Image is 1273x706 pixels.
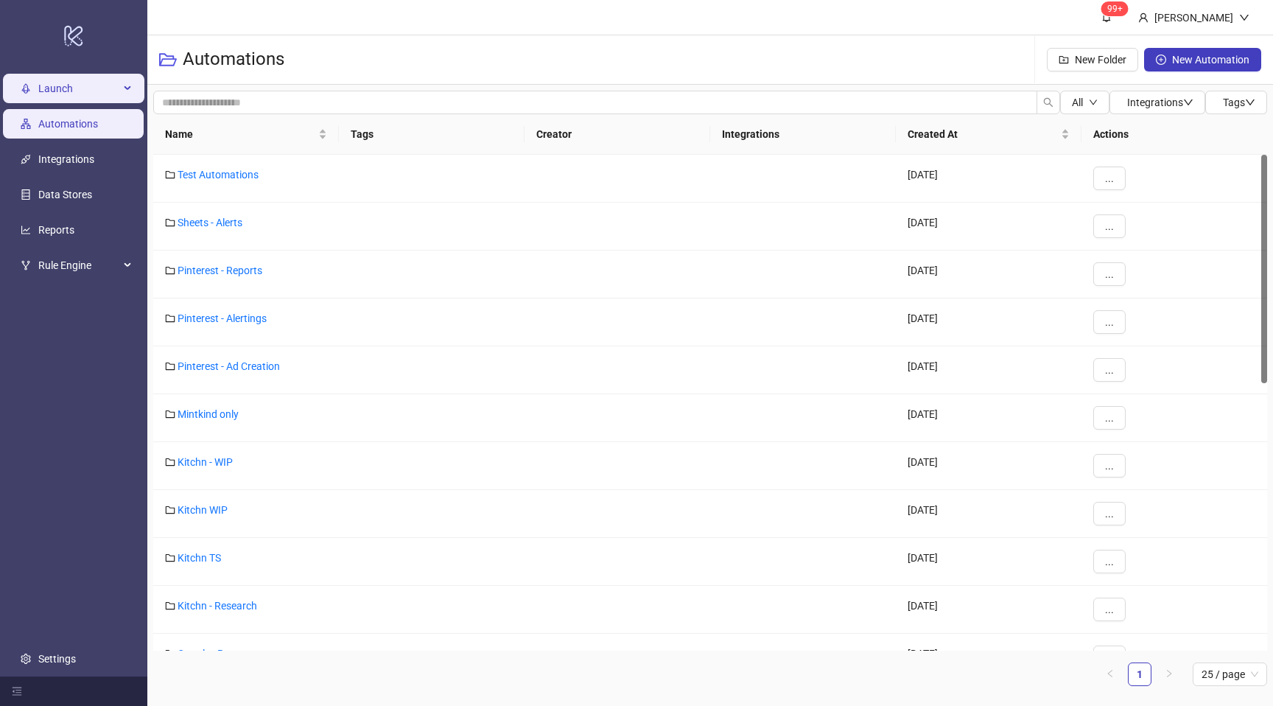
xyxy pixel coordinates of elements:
[165,505,175,515] span: folder
[1093,502,1126,525] button: ...
[1148,10,1239,26] div: [PERSON_NAME]
[896,442,1081,490] div: [DATE]
[896,251,1081,298] div: [DATE]
[1105,460,1114,472] span: ...
[1105,268,1114,280] span: ...
[1060,91,1109,114] button: Alldown
[1105,604,1114,615] span: ...
[178,504,228,516] a: Kitchn WIP
[1043,97,1053,108] span: search
[21,260,31,270] span: fork
[1144,48,1261,71] button: New Automation
[165,649,175,659] span: folder
[1093,406,1126,430] button: ...
[1072,97,1083,108] span: All
[165,361,175,371] span: folder
[1105,220,1114,232] span: ...
[896,586,1081,634] div: [DATE]
[1075,54,1126,66] span: New Folder
[339,114,525,155] th: Tags
[178,600,257,612] a: Kitchn - Research
[183,48,284,71] h3: Automations
[178,456,233,468] a: Kitchn - WIP
[1105,556,1114,567] span: ...
[1093,262,1126,286] button: ...
[1127,97,1193,108] span: Integrations
[1059,55,1069,65] span: folder-add
[1245,97,1255,108] span: down
[1193,663,1267,686] div: Page Size
[1105,316,1114,328] span: ...
[1098,663,1122,686] button: left
[1047,48,1138,71] button: New Folder
[1093,214,1126,238] button: ...
[178,408,239,420] a: Mintkind only
[896,538,1081,586] div: [DATE]
[38,189,92,200] a: Data Stores
[1105,172,1114,184] span: ...
[38,153,94,165] a: Integrations
[38,251,119,280] span: Rule Engine
[178,552,221,564] a: Kitchn TS
[1105,364,1114,376] span: ...
[1093,310,1126,334] button: ...
[1093,454,1126,478] button: ...
[153,114,339,155] th: Name
[38,653,76,665] a: Settings
[1109,91,1205,114] button: Integrationsdown
[178,265,262,276] a: Pinterest - Reports
[1093,598,1126,621] button: ...
[159,51,177,69] span: folder-open
[165,126,315,142] span: Name
[896,155,1081,203] div: [DATE]
[1105,508,1114,520] span: ...
[1128,663,1151,686] li: 1
[165,457,175,467] span: folder
[1157,663,1181,686] button: right
[21,83,31,94] span: rocket
[1089,98,1098,107] span: down
[1105,412,1114,424] span: ...
[1156,55,1166,65] span: plus-circle
[1172,54,1249,66] span: New Automation
[1157,663,1181,686] li: Next Page
[165,265,175,276] span: folder
[165,601,175,611] span: folder
[896,634,1081,682] div: [DATE]
[165,169,175,180] span: folder
[178,217,242,228] a: Sheets - Alerts
[165,217,175,228] span: folder
[38,224,74,236] a: Reports
[165,553,175,563] span: folder
[165,409,175,419] span: folder
[1138,13,1148,23] span: user
[1205,91,1267,114] button: Tagsdown
[12,686,22,696] span: menu-fold
[38,118,98,130] a: Automations
[896,346,1081,394] div: [DATE]
[1183,97,1193,108] span: down
[178,648,253,660] a: Google - Reports
[1093,358,1126,382] button: ...
[525,114,710,155] th: Creator
[1098,663,1122,686] li: Previous Page
[710,114,896,155] th: Integrations
[896,114,1081,155] th: Created At
[1165,669,1174,678] span: right
[1081,114,1267,155] th: Actions
[1129,663,1151,685] a: 1
[896,203,1081,251] div: [DATE]
[896,394,1081,442] div: [DATE]
[896,298,1081,346] div: [DATE]
[908,126,1058,142] span: Created At
[1093,550,1126,573] button: ...
[1223,97,1255,108] span: Tags
[1101,12,1112,22] span: bell
[1101,1,1129,16] sup: 439
[178,360,280,372] a: Pinterest - Ad Creation
[1202,663,1258,685] span: 25 / page
[178,312,267,324] a: Pinterest - Alertings
[1106,669,1115,678] span: left
[1239,13,1249,23] span: down
[1093,167,1126,190] button: ...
